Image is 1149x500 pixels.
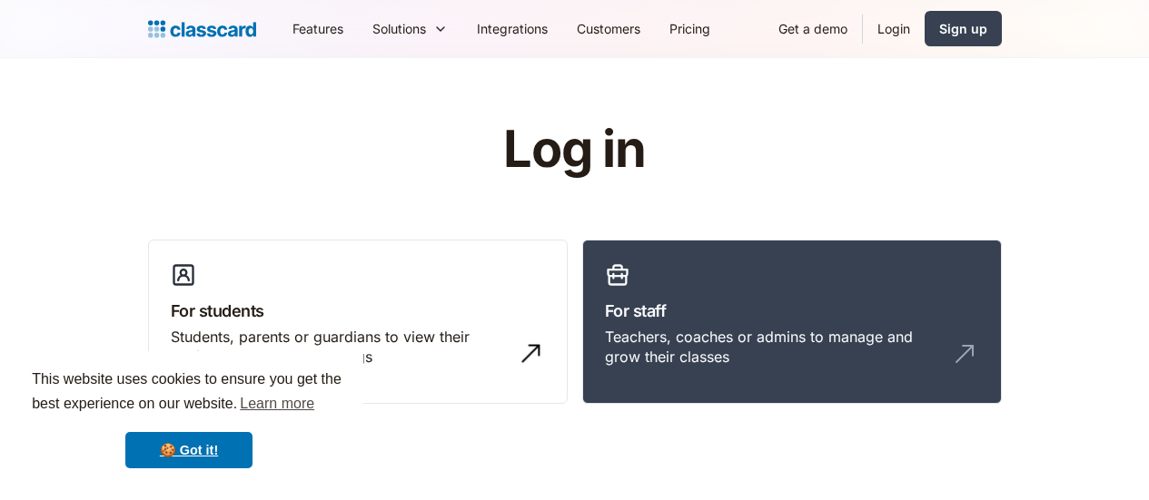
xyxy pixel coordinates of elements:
a: learn more about cookies [237,390,317,417]
div: Solutions [372,19,426,38]
div: Solutions [358,8,462,49]
a: Get a demo [764,8,862,49]
a: Pricing [655,8,725,49]
a: home [148,16,256,42]
span: This website uses cookies to ensure you get the best experience on our website. [32,368,346,417]
h1: Log in [286,122,863,178]
a: dismiss cookie message [125,432,253,468]
a: Customers [562,8,655,49]
a: Sign up [925,11,1002,46]
a: Integrations [462,8,562,49]
div: Teachers, coaches or admins to manage and grow their classes [605,327,943,368]
h3: For staff [605,299,979,323]
div: Students, parents or guardians to view their profile and manage bookings [171,327,509,368]
div: Sign up [939,19,987,38]
h3: For students [171,299,545,323]
a: Login [863,8,925,49]
a: For studentsStudents, parents or guardians to view their profile and manage bookings [148,240,568,405]
a: Features [278,8,358,49]
a: For staffTeachers, coaches or admins to manage and grow their classes [582,240,1002,405]
div: cookieconsent [15,351,363,485]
